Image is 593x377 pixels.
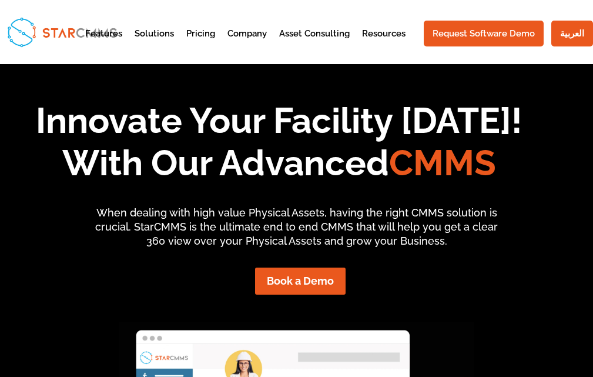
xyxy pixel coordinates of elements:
a: Book a Demo [255,268,346,294]
a: Company [227,29,267,58]
a: Features [85,29,122,58]
a: Solutions [135,29,174,58]
span: CMMS [389,142,496,184]
a: Pricing [186,29,215,58]
a: Request Software Demo [424,21,544,46]
a: العربية [551,21,593,46]
a: Resources [362,29,406,58]
p: When dealing with high value Physical Assets, having the right CMMS solution is crucial. StarCMMS... [86,206,507,248]
a: Asset Consulting [279,29,350,58]
img: StarCMMS [2,12,122,51]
